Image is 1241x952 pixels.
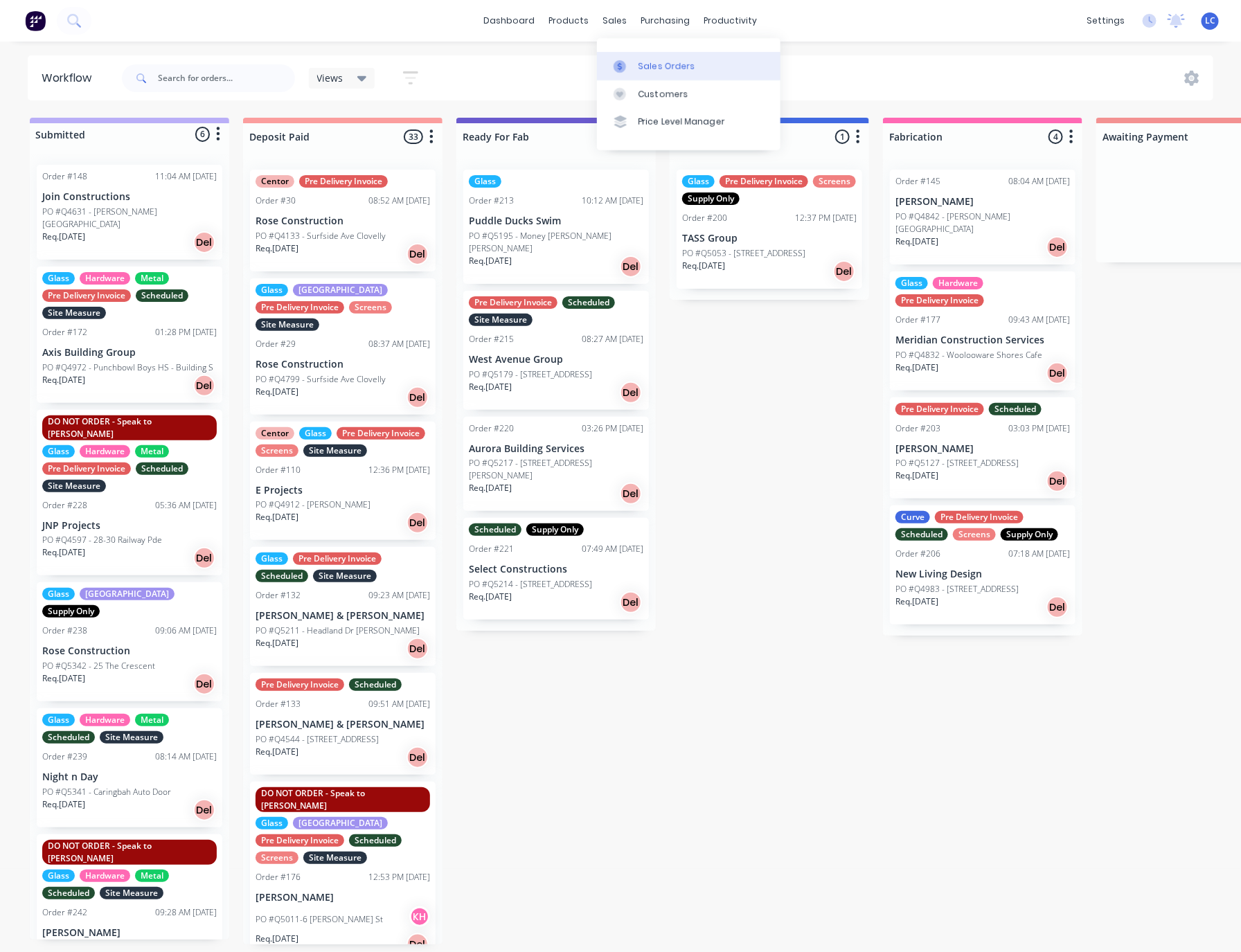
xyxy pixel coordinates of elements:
div: Scheduled [256,570,308,582]
p: PO #Q4133 - Surfside Ave Clovelly [256,230,386,242]
div: Glass [42,272,75,285]
div: Site Measure [303,444,367,457]
p: PO #Q4832 - Woolooware Shores Cafe [895,349,1042,361]
div: Screens [349,301,392,314]
div: 01:28 PM [DATE] [155,326,217,339]
p: Night n Day [42,771,217,783]
p: Join Constructions [42,191,217,203]
span: LC [1205,15,1215,27]
p: PO #Q5011-6 [PERSON_NAME] St [256,913,383,926]
div: Scheduled [42,731,95,744]
div: Supply Only [42,605,100,618]
div: Centor [256,427,294,440]
div: DO NOT ORDER - Speak to [PERSON_NAME]GlassHardwareMetalPre Delivery InvoiceScheduledSite MeasureO... [37,410,222,576]
div: Order #177 [895,314,940,326]
div: Site Measure [313,570,377,582]
div: 09:51 AM [DATE] [368,698,430,710]
p: [PERSON_NAME] & [PERSON_NAME] [256,719,430,730]
p: PO #Q5053 - [STREET_ADDRESS] [682,247,805,260]
div: Pre Delivery Invoice [469,296,557,309]
div: Customers [639,88,688,100]
div: Pre Delivery Invoice [256,679,344,691]
div: Scheduled [562,296,615,309]
div: Site Measure [42,480,106,492]
div: Del [1046,596,1069,618]
div: 08:27 AM [DATE] [582,333,643,345]
div: Pre Delivery Invoice [720,175,808,188]
div: Del [193,673,215,695]
div: 10:12 AM [DATE] [582,195,643,207]
div: Glass [256,553,288,565]
div: Hardware [933,277,983,289]
div: Scheduled [989,403,1042,415]
div: Del [193,231,215,253]
div: productivity [697,10,765,31]
div: Order #172 [42,326,87,339]
p: Req. [DATE] [682,260,725,272]
p: PO #Q4544 - [STREET_ADDRESS] [256,733,379,746]
div: Scheduled [349,834,402,847]
p: PO #Q4597 - 28-30 Railway Pde [42,534,162,546]
div: Screens [953,528,996,541]
p: [PERSON_NAME] [895,443,1070,455]
div: 11:04 AM [DATE] [155,170,217,183]
div: CurvePre Delivery InvoiceScheduledScreensSupply OnlyOrder #20607:18 AM [DATE]New Living DesignPO ... [890,505,1075,625]
div: Supply Only [1001,528,1058,541]
div: 12:53 PM [DATE] [368,871,430,883]
a: Sales Orders [597,52,780,80]
div: DO NOT ORDER - Speak to [PERSON_NAME] [42,840,217,865]
div: Order #14811:04 AM [DATE]Join ConstructionsPO #Q4631 - [PERSON_NAME][GEOGRAPHIC_DATA]Req.[DATE]Del [37,165,222,260]
div: Scheduled [349,679,402,691]
div: Order #239 [42,751,87,763]
div: Order #215 [469,333,514,345]
div: Site Measure [256,318,319,331]
div: 08:04 AM [DATE] [1008,175,1070,188]
div: CentorGlassPre Delivery InvoiceScreensSite MeasureOrder #11012:36 PM [DATE]E ProjectsPO #Q4912 - ... [250,422,436,541]
div: Pre Delivery InvoiceScheduledOrder #13309:51 AM [DATE][PERSON_NAME] & [PERSON_NAME]PO #Q4544 - [S... [250,673,436,775]
p: E Projects [256,485,430,496]
div: Del [1046,236,1069,258]
p: PO #Q5341 - Caringbah Auto Door [42,786,171,798]
div: DO NOT ORDER - Speak to [PERSON_NAME] [42,415,217,440]
div: Site Measure [42,307,106,319]
p: Req. [DATE] [256,511,298,523]
div: Glass [895,277,928,289]
div: Site Measure [469,314,533,326]
div: Pre Delivery Invoice [293,553,382,565]
p: Req. [DATE] [469,255,512,267]
div: Pre Delivery Invoice [895,403,984,415]
div: Supply Only [682,192,740,205]
div: Site Measure [100,887,163,899]
p: PO #Q5342 - 25 The Crescent [42,660,155,672]
div: 12:37 PM [DATE] [795,212,857,224]
div: Pre Delivery Invoice [895,294,984,307]
p: Rose Construction [256,359,430,370]
div: 07:18 AM [DATE] [1008,548,1070,560]
div: Del [620,591,642,613]
div: Order #238 [42,625,87,637]
div: CentorPre Delivery InvoiceOrder #3008:52 AM [DATE]Rose ConstructionPO #Q4133 - Surfside Ave Clove... [250,170,436,271]
div: Glass [682,175,715,188]
div: Order #148 [42,170,87,183]
div: Metal [135,870,169,882]
div: settings [1080,10,1132,31]
div: Del [193,547,215,569]
div: Del [407,243,429,265]
div: Order #22003:26 PM [DATE]Aurora Building ServicesPO #Q5217 - [STREET_ADDRESS][PERSON_NAME]Req.[DA... [463,417,649,512]
div: Hardware [80,272,130,285]
p: PO #Q4972 - Punchbowl Boys HS - Building S [42,361,213,374]
div: 09:43 AM [DATE] [1008,314,1070,326]
p: Select Constructions [469,564,643,575]
div: Screens [256,852,298,864]
div: Glass [42,870,75,882]
div: Glass [42,588,75,600]
div: 08:52 AM [DATE] [368,195,430,207]
div: Scheduled [895,528,948,541]
div: Order #30 [256,195,296,207]
div: ScheduledSupply OnlyOrder #22107:49 AM [DATE]Select ConstructionsPO #Q5214 - [STREET_ADDRESS]Req.... [463,518,649,620]
div: Order #228 [42,499,87,512]
div: GlassHardwareMetalScheduledSite MeasureOrder #23908:14 AM [DATE]Night n DayPO #Q5341 - Caringbah ... [37,708,222,827]
div: Order #221 [469,543,514,555]
div: Del [620,483,642,505]
div: 08:37 AM [DATE] [368,338,430,350]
